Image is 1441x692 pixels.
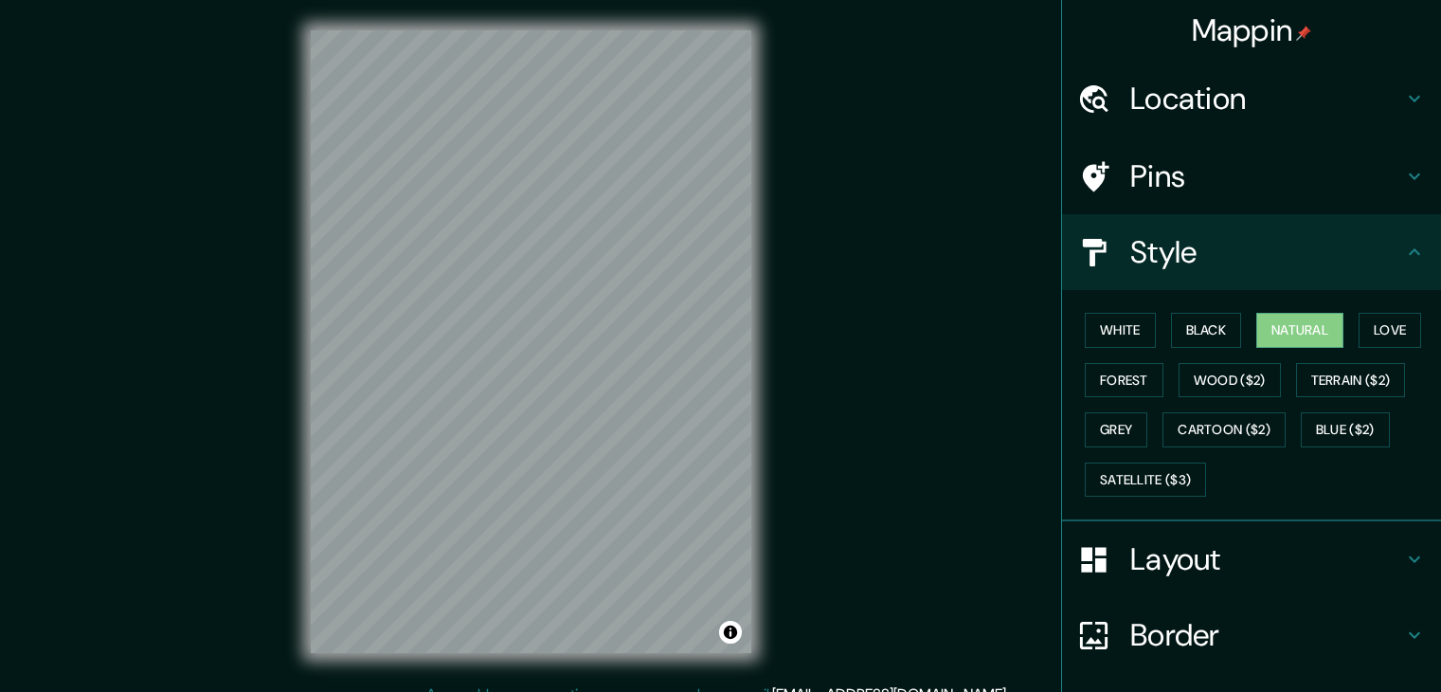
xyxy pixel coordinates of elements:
button: Cartoon ($2) [1162,412,1286,447]
h4: Border [1130,616,1403,654]
button: Forest [1085,363,1163,398]
button: Blue ($2) [1301,412,1390,447]
img: pin-icon.png [1296,26,1311,41]
button: Wood ($2) [1179,363,1281,398]
button: Grey [1085,412,1147,447]
div: Style [1062,214,1441,290]
h4: Style [1130,233,1403,271]
button: Love [1359,313,1421,348]
h4: Mappin [1192,11,1312,49]
iframe: Help widget launcher [1272,618,1420,671]
div: Border [1062,597,1441,673]
button: Natural [1256,313,1343,348]
div: Layout [1062,521,1441,597]
button: Satellite ($3) [1085,463,1206,498]
h4: Location [1130,80,1403,118]
button: Terrain ($2) [1296,363,1406,398]
div: Location [1062,61,1441,137]
canvas: Map [311,30,751,653]
div: Pins [1062,138,1441,214]
h4: Layout [1130,540,1403,578]
button: Black [1171,313,1242,348]
button: Toggle attribution [719,621,742,644]
button: White [1085,313,1156,348]
h4: Pins [1130,157,1403,195]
